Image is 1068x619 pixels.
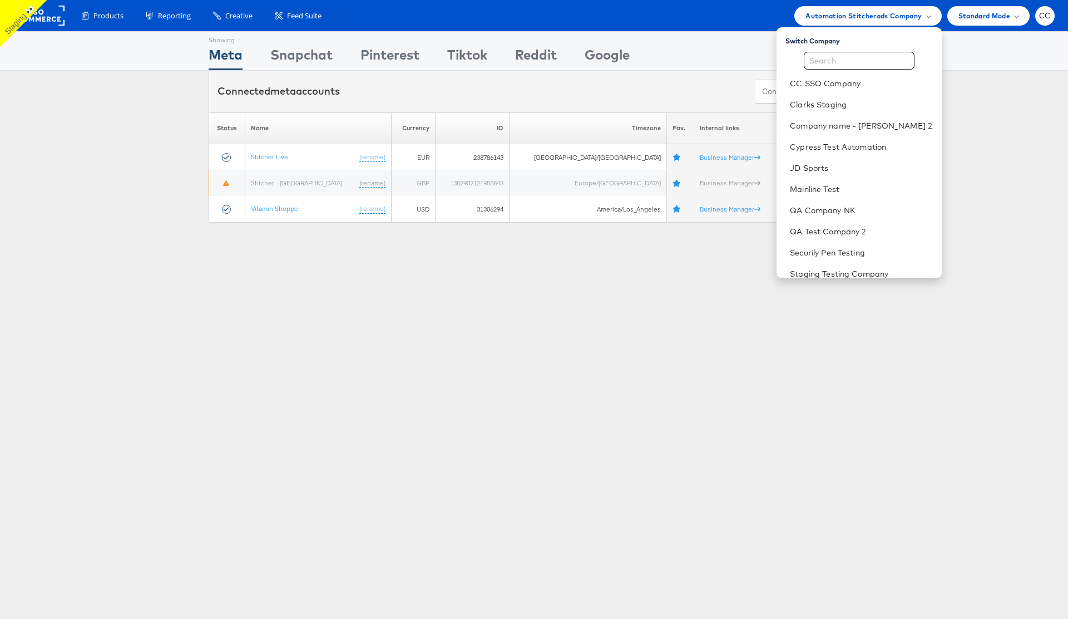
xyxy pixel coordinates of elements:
[209,112,245,144] th: Status
[391,112,435,144] th: Currency
[510,112,667,144] th: Timezone
[700,205,760,213] a: Business Manager
[217,84,340,99] div: Connected accounts
[755,79,851,104] button: ConnectmetaAccounts
[790,141,932,153] a: Cypress Test Automation
[360,45,419,70] div: Pinterest
[804,52,914,70] input: Search
[790,205,932,216] a: QA Company NK
[270,45,333,70] div: Snapchat
[805,10,922,22] span: Automation Stitcherads Company
[391,144,435,170] td: EUR
[158,11,191,21] span: Reporting
[790,120,932,131] a: Company name - [PERSON_NAME] 2
[510,144,667,170] td: [GEOGRAPHIC_DATA]/[GEOGRAPHIC_DATA]
[436,170,510,196] td: 1382902121955843
[209,32,243,45] div: Showing
[359,153,385,162] a: (rename)
[585,45,630,70] div: Google
[251,153,288,161] a: Stitcher Live
[270,85,296,97] span: meta
[391,170,435,196] td: GBP
[93,11,123,21] span: Products
[510,196,667,222] td: America/Los_Angeles
[251,179,342,187] a: Stitcher - [GEOGRAPHIC_DATA]
[700,153,760,161] a: Business Manager
[790,268,932,279] a: Staging Testing Company
[436,112,510,144] th: ID
[245,112,391,144] th: Name
[391,196,435,222] td: USD
[790,78,932,89] a: CC SSO Company
[225,11,253,21] span: Creative
[790,226,932,237] a: QA Test Company 2
[790,99,932,110] a: Clarks Staging
[790,184,932,195] a: Mainline Test
[790,247,932,258] a: Securily Pen Testing
[515,45,557,70] div: Reddit
[209,45,243,70] div: Meta
[700,179,760,187] a: Business Manager
[510,170,667,196] td: Europe/[GEOGRAPHIC_DATA]
[251,204,298,213] a: Vitamin Shoppe
[785,32,941,46] div: Switch Company
[436,196,510,222] td: 31306294
[359,179,385,188] a: (rename)
[359,204,385,214] a: (rename)
[436,144,510,170] td: 238786143
[958,10,1010,22] span: Standard Mode
[287,11,322,21] span: Feed Suite
[447,45,487,70] div: Tiktok
[790,163,932,174] a: JD Sports
[1039,12,1051,19] span: CC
